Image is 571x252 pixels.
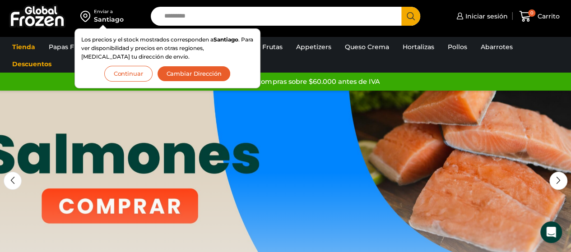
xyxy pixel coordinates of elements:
[476,38,517,55] a: Abarrotes
[94,9,124,15] div: Enviar a
[528,9,535,17] span: 0
[398,38,439,55] a: Hortalizas
[443,38,472,55] a: Pollos
[94,15,124,24] div: Santiago
[517,6,562,27] a: 0 Carrito
[8,55,56,73] a: Descuentos
[540,221,562,243] div: Open Intercom Messenger
[4,172,22,190] div: Previous slide
[535,12,560,21] span: Carrito
[8,38,40,55] a: Tienda
[157,66,231,82] button: Cambiar Dirección
[463,12,508,21] span: Iniciar sesión
[81,35,254,61] p: Los precios y el stock mostrados corresponden a . Para ver disponibilidad y precios en otras regi...
[401,7,420,26] button: Search button
[340,38,394,55] a: Queso Crema
[454,7,508,25] a: Iniciar sesión
[44,38,93,55] a: Papas Fritas
[214,36,238,43] strong: Santiago
[80,9,94,24] img: address-field-icon.svg
[292,38,336,55] a: Appetizers
[549,172,567,190] div: Next slide
[104,66,153,82] button: Continuar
